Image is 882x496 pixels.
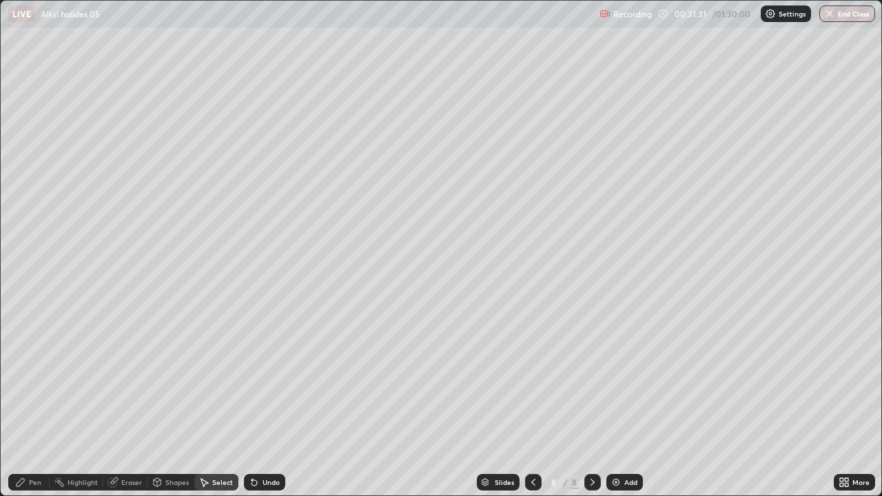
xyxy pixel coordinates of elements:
p: Settings [779,10,806,17]
div: Highlight [68,479,98,486]
div: Pen [29,479,41,486]
p: LIVE [12,8,31,19]
div: 8 [547,478,561,486]
div: More [852,479,870,486]
div: Add [624,479,637,486]
div: Undo [263,479,280,486]
p: Alkyl halides 05 [41,8,100,19]
p: Recording [613,9,652,19]
img: end-class-cross [824,8,835,19]
div: Select [212,479,233,486]
div: 8 [571,476,579,488]
img: class-settings-icons [765,8,776,19]
div: / [564,478,568,486]
div: Shapes [165,479,189,486]
div: Eraser [121,479,142,486]
img: add-slide-button [611,477,622,488]
div: Slides [495,479,514,486]
button: End Class [819,6,875,22]
img: recording.375f2c34.svg [599,8,611,19]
